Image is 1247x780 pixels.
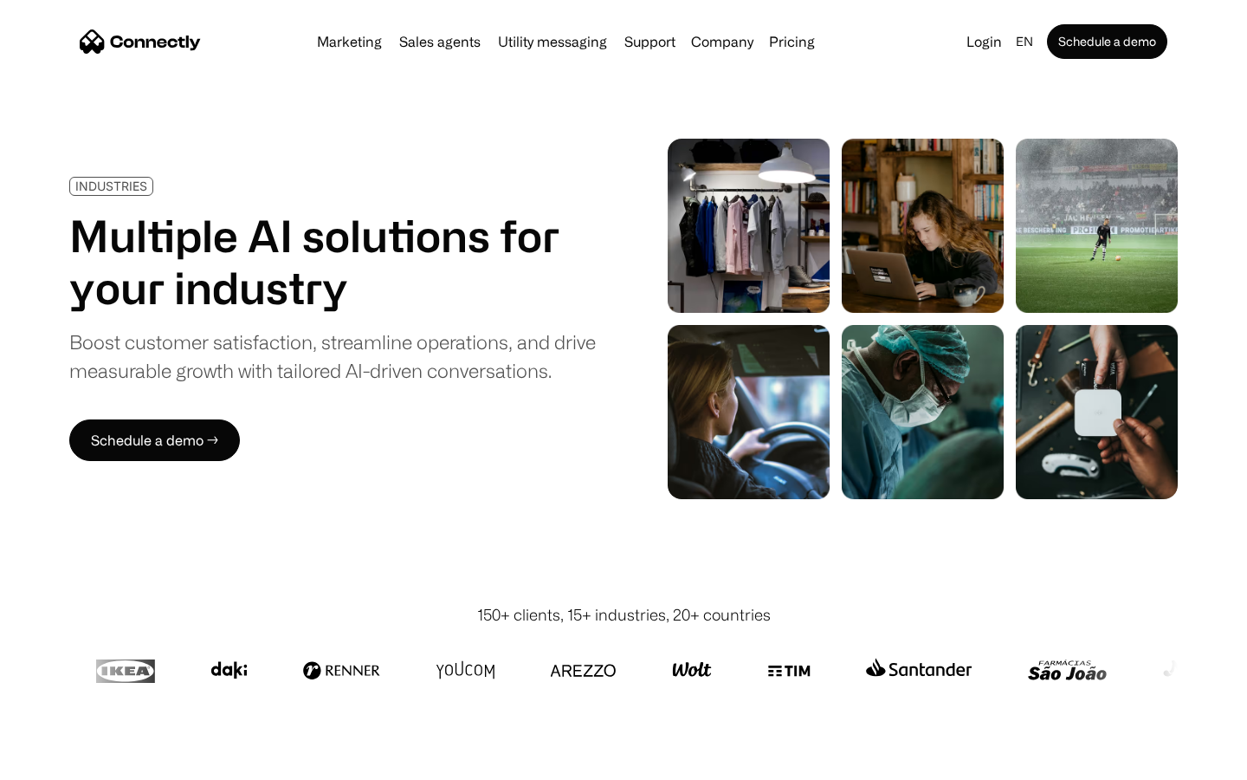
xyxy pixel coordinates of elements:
ul: Language list [35,750,104,774]
a: Sales agents [392,35,488,49]
a: Login [959,29,1009,54]
a: Pricing [762,35,822,49]
div: Company [686,29,759,54]
h1: Multiple AI solutions for your industry [69,210,596,314]
div: en [1016,29,1033,54]
aside: Language selected: English [17,748,104,774]
a: Utility messaging [491,35,614,49]
a: Support [617,35,682,49]
a: Marketing [310,35,389,49]
div: INDUSTRIES [75,179,147,192]
div: Boost customer satisfaction, streamline operations, and drive measurable growth with tailored AI-... [69,328,596,385]
div: 150+ clients, 15+ industries, 20+ countries [477,603,771,627]
div: en [1009,29,1043,54]
a: Schedule a demo [1047,24,1167,59]
a: home [80,29,201,55]
a: Schedule a demo → [69,419,240,461]
div: Company [691,29,753,54]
